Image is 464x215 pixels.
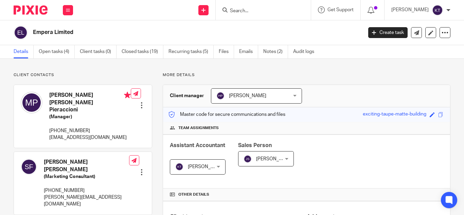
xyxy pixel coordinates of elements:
[49,127,131,134] p: [PHONE_NUMBER]
[14,5,48,15] img: Pixie
[163,72,450,78] p: More details
[168,111,285,118] p: Master code for secure communications and files
[49,134,131,141] p: [EMAIL_ADDRESS][DOMAIN_NAME]
[368,27,408,38] a: Create task
[293,45,319,58] a: Audit logs
[49,113,131,120] h5: (Manager)
[170,92,204,99] h3: Client manager
[44,194,129,208] p: [PERSON_NAME][EMAIL_ADDRESS][DOMAIN_NAME]
[122,45,163,58] a: Closed tasks (19)
[80,45,117,58] a: Client tasks (0)
[229,8,290,14] input: Search
[170,143,225,148] span: Assistant Accountant
[363,111,426,119] div: exciting-taupe-matte-building
[188,164,225,169] span: [PERSON_NAME]
[229,93,266,98] span: [PERSON_NAME]
[33,29,293,36] h2: Empera Limited
[432,5,443,16] img: svg%3E
[39,45,75,58] a: Open tasks (4)
[44,187,129,194] p: [PHONE_NUMBER]
[21,92,42,113] img: svg%3E
[175,163,183,171] img: svg%3E
[238,143,272,148] span: Sales Person
[168,45,214,58] a: Recurring tasks (5)
[14,72,152,78] p: Client contacts
[14,45,34,58] a: Details
[263,45,288,58] a: Notes (2)
[178,125,219,131] span: Team assignments
[178,192,209,197] span: Other details
[21,159,37,175] img: svg%3E
[44,159,129,173] h4: [PERSON_NAME] [PERSON_NAME]
[44,173,129,180] h5: (Marketing Consultant)
[256,157,293,161] span: [PERSON_NAME]
[244,155,252,163] img: svg%3E
[124,92,131,98] i: Primary
[219,45,234,58] a: Files
[391,6,429,13] p: [PERSON_NAME]
[327,7,354,12] span: Get Support
[14,25,28,40] img: svg%3E
[49,92,131,113] h4: [PERSON_NAME] [PERSON_NAME] Pieraccioni
[239,45,258,58] a: Emails
[216,92,225,100] img: svg%3E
